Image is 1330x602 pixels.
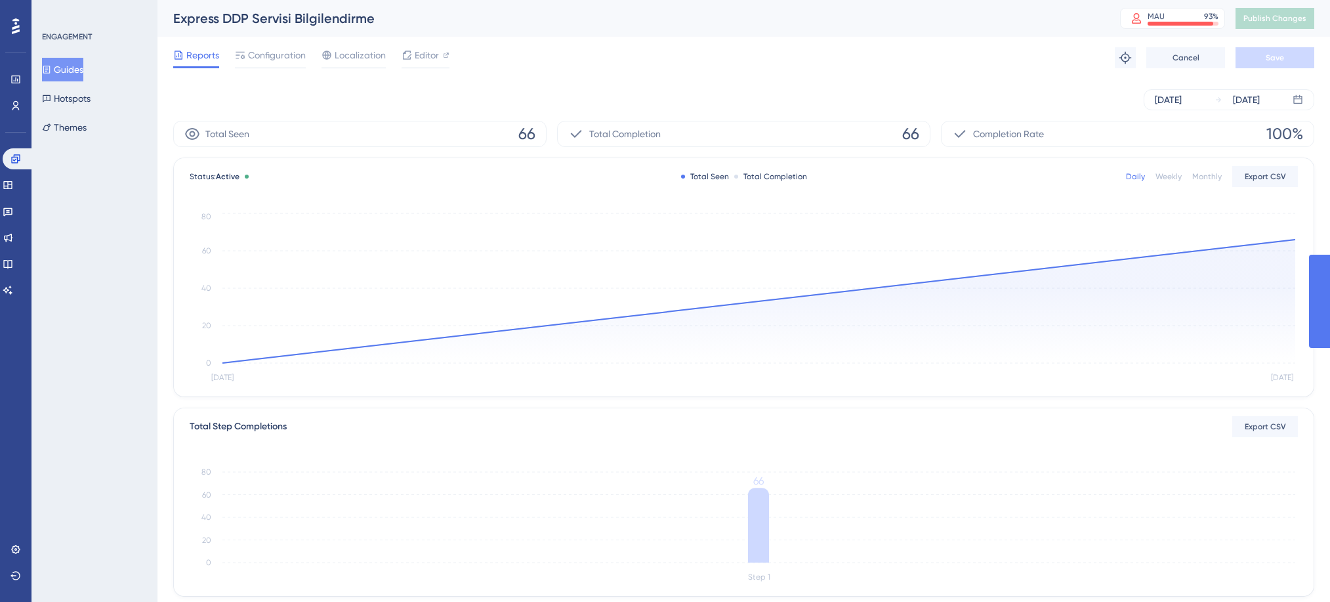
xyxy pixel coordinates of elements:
[589,126,661,142] span: Total Completion
[202,536,211,545] tspan: 20
[190,171,239,182] span: Status:
[748,572,770,582] tspan: Step 1
[1271,373,1293,382] tspan: [DATE]
[201,212,211,221] tspan: 80
[1232,416,1298,437] button: Export CSV
[201,467,211,477] tspan: 80
[206,558,211,567] tspan: 0
[1245,421,1286,432] span: Export CSV
[216,172,239,181] span: Active
[1126,171,1145,182] div: Daily
[1148,11,1165,22] div: MAU
[206,358,211,368] tspan: 0
[42,116,87,139] button: Themes
[201,513,211,522] tspan: 40
[1192,171,1222,182] div: Monthly
[1236,47,1314,68] button: Save
[186,47,219,63] span: Reports
[1236,8,1314,29] button: Publish Changes
[202,246,211,255] tspan: 60
[1266,123,1303,144] span: 100%
[1245,171,1286,182] span: Export CSV
[1233,92,1260,108] div: [DATE]
[202,321,211,330] tspan: 20
[248,47,306,63] span: Configuration
[415,47,439,63] span: Editor
[190,419,287,435] div: Total Step Completions
[211,373,234,382] tspan: [DATE]
[42,58,83,81] button: Guides
[1173,53,1199,63] span: Cancel
[202,490,211,500] tspan: 60
[335,47,386,63] span: Localization
[1266,53,1284,63] span: Save
[1275,550,1314,590] iframe: UserGuiding AI Assistant Launcher
[205,126,249,142] span: Total Seen
[518,123,535,144] span: 66
[42,87,91,110] button: Hotspots
[902,123,919,144] span: 66
[734,171,807,182] div: Total Completion
[1204,11,1218,22] div: 93 %
[201,284,211,293] tspan: 40
[681,171,729,182] div: Total Seen
[42,32,92,42] div: ENGAGEMENT
[1155,171,1182,182] div: Weekly
[1243,13,1306,24] span: Publish Changes
[753,475,764,487] tspan: 66
[1232,166,1298,187] button: Export CSV
[1155,92,1182,108] div: [DATE]
[173,9,1087,28] div: Express DDP Servisi Bilgilendirme
[973,126,1044,142] span: Completion Rate
[1146,47,1225,68] button: Cancel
